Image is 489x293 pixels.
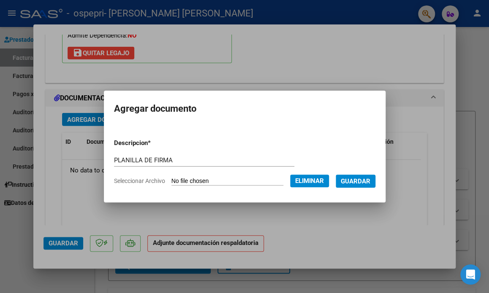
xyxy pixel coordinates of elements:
[460,264,481,285] div: Open Intercom Messenger
[341,177,370,185] span: Guardar
[114,177,165,184] span: Seleccionar Archivo
[295,177,324,185] span: Eliminar
[114,101,375,117] h2: Agregar documento
[336,175,375,188] button: Guardar
[290,175,329,187] button: Eliminar
[114,138,193,148] p: Descripcion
